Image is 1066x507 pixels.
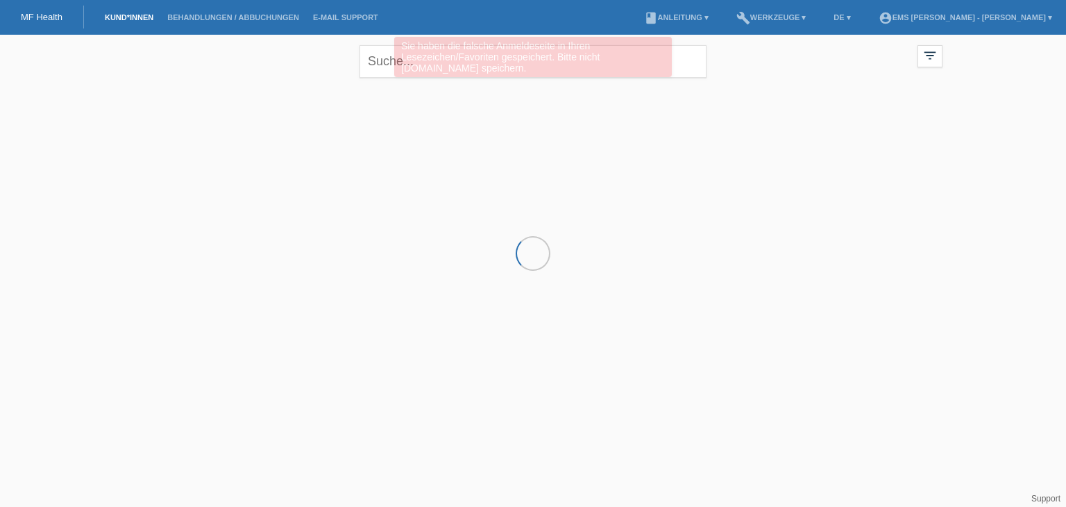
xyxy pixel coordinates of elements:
[306,13,385,22] a: E-Mail Support
[879,11,892,25] i: account_circle
[21,12,62,22] a: MF Health
[1031,494,1060,504] a: Support
[160,13,306,22] a: Behandlungen / Abbuchungen
[637,13,716,22] a: bookAnleitung ▾
[644,11,658,25] i: book
[872,13,1059,22] a: account_circleEMS [PERSON_NAME] - [PERSON_NAME] ▾
[729,13,813,22] a: buildWerkzeuge ▾
[827,13,857,22] a: DE ▾
[394,37,672,77] div: Sie haben die falsche Anmeldeseite in Ihren Lesezeichen/Favoriten gespeichert. Bitte nicht [DOMAI...
[922,48,938,63] i: filter_list
[736,11,750,25] i: build
[98,13,160,22] a: Kund*innen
